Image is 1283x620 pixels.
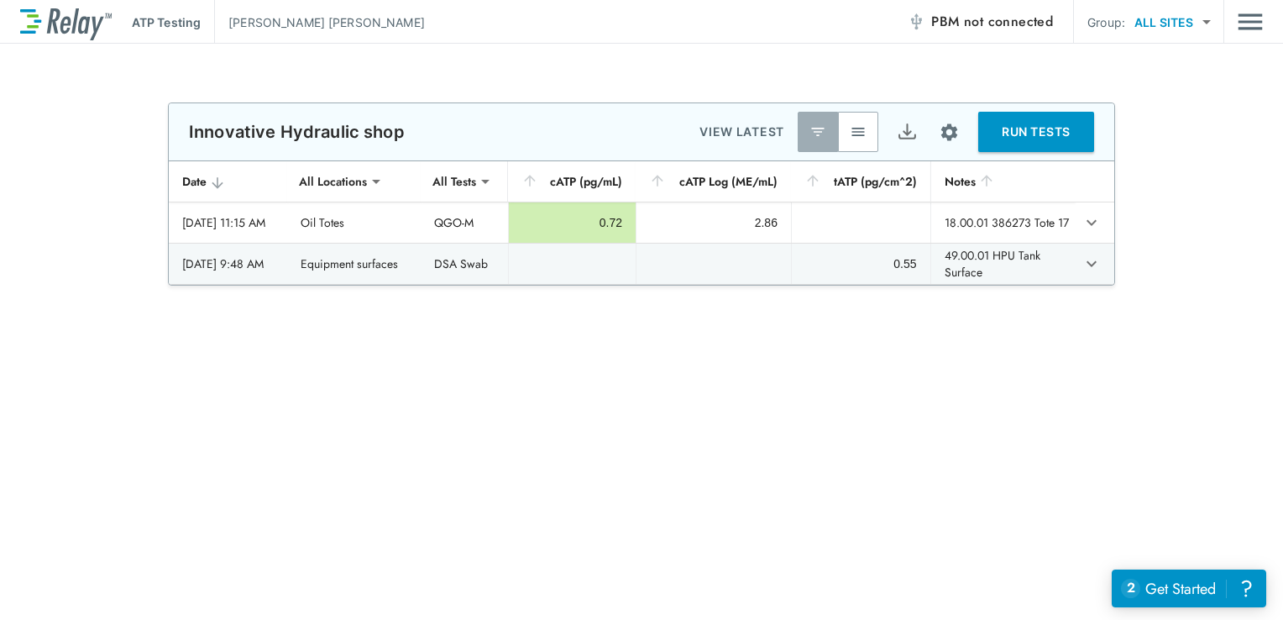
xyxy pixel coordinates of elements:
[931,10,1053,34] span: PBM
[964,12,1053,31] span: not connected
[930,202,1075,243] td: 18.00.01 386273 Tote 17
[804,171,917,192] div: tATP (pg/cm^2)
[649,171,778,192] div: cATP Log (ME/mL)
[287,244,421,284] td: Equipment surfaces
[1087,13,1125,31] p: Group:
[1238,6,1263,38] img: Drawer Icon
[1238,6,1263,38] button: Main menu
[805,255,917,272] div: 0.55
[169,161,287,202] th: Date
[132,13,201,31] p: ATP Testing
[927,110,971,155] button: Site setup
[228,13,425,31] p: [PERSON_NAME] [PERSON_NAME]
[699,122,784,142] p: VIEW LATEST
[887,112,927,152] button: Export
[1077,250,1106,278] button: expand row
[897,122,918,143] img: Export Icon
[1112,570,1266,607] iframe: Resource center
[850,123,867,140] img: View All
[908,13,924,30] img: Offline Icon
[421,165,488,198] div: All Tests
[287,165,379,198] div: All Locations
[287,202,421,243] td: Oil Totes
[169,161,1114,285] table: sticky table
[978,112,1094,152] button: RUN TESTS
[945,171,1061,192] div: Notes
[421,244,508,284] td: DSA Swab
[189,122,405,142] p: Innovative Hydraulic shop
[939,122,960,143] img: Settings Icon
[182,255,274,272] div: [DATE] 9:48 AM
[421,202,508,243] td: QGO-M
[650,214,778,231] div: 2.86
[182,214,274,231] div: [DATE] 11:15 AM
[901,5,1060,39] button: PBM not connected
[521,171,622,192] div: cATP (pg/mL)
[1077,208,1106,237] button: expand row
[809,123,826,140] img: Latest
[930,244,1075,284] td: 49.00.01 HPU Tank Surface
[20,4,112,40] img: LuminUltra Relay
[522,214,622,231] div: 0.72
